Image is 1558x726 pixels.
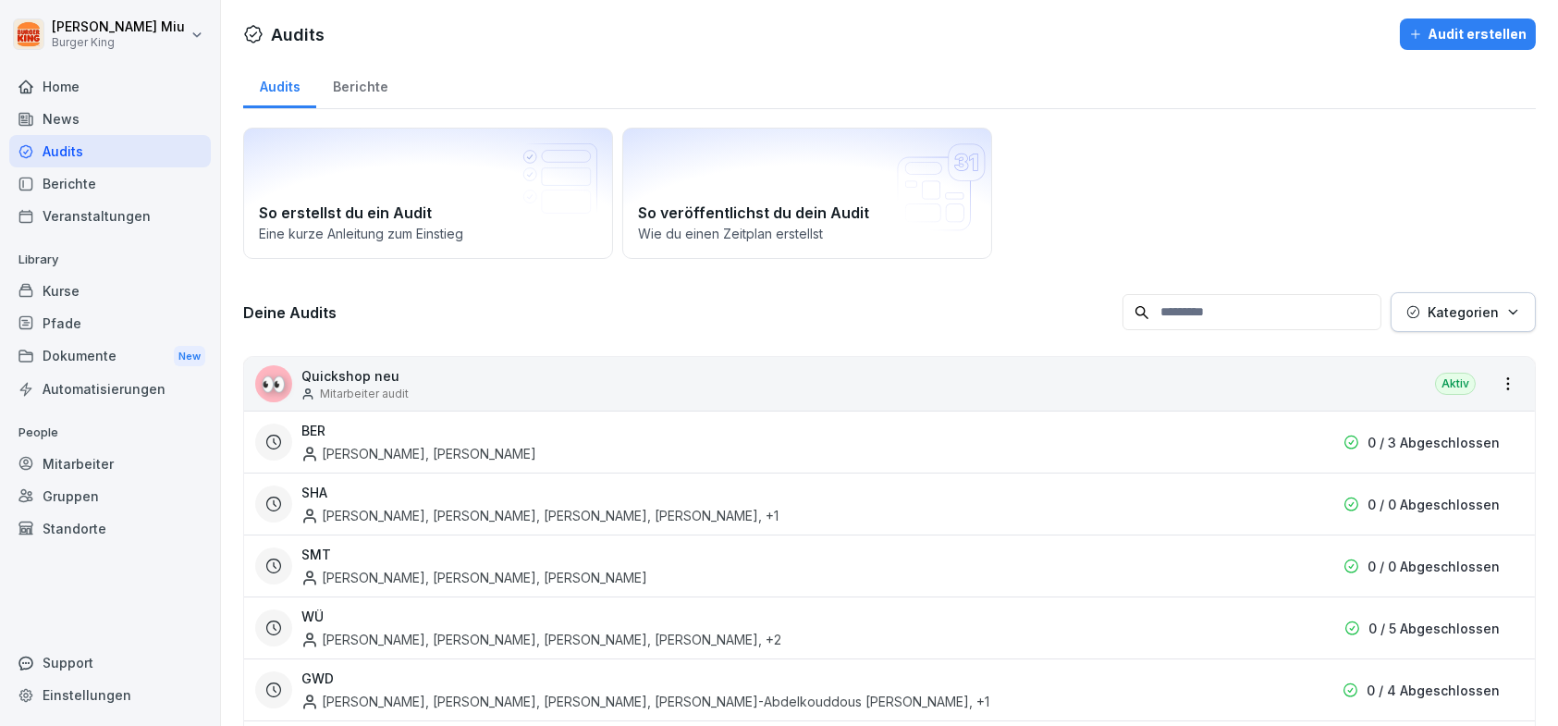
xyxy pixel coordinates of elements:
[301,669,334,688] h3: GWD
[1400,18,1536,50] button: Audit erstellen
[9,339,211,374] div: Dokumente
[243,61,316,108] a: Audits
[243,128,613,259] a: So erstellst du ein AuditEine kurze Anleitung zum Einstieg
[9,339,211,374] a: DokumenteNew
[9,646,211,679] div: Support
[9,200,211,232] a: Veranstaltungen
[301,366,409,386] p: Quickshop neu
[1368,495,1500,514] p: 0 / 0 Abgeschlossen
[1428,302,1499,322] p: Kategorien
[259,224,597,243] p: Eine kurze Anleitung zum Einstieg
[9,512,211,545] a: Standorte
[52,36,185,49] p: Burger King
[301,483,327,502] h3: SHA
[301,607,324,626] h3: WÜ
[9,373,211,405] a: Automatisierungen
[9,103,211,135] a: News
[1368,433,1500,452] p: 0 / 3 Abgeschlossen
[243,302,1113,323] h3: Deine Audits
[320,386,409,402] p: Mitarbeiter audit
[9,275,211,307] a: Kurse
[9,480,211,512] a: Gruppen
[1391,292,1536,332] button: Kategorien
[301,444,536,463] div: [PERSON_NAME], [PERSON_NAME]
[1368,619,1500,638] p: 0 / 5 Abgeschlossen
[638,224,976,243] p: Wie du einen Zeitplan erstellst
[301,545,331,564] h3: SMT
[9,307,211,339] a: Pfade
[316,61,404,108] a: Berichte
[1409,24,1527,44] div: Audit erstellen
[301,692,989,711] div: [PERSON_NAME], [PERSON_NAME], [PERSON_NAME], [PERSON_NAME]-Abdelkouddous [PERSON_NAME] , +1
[9,448,211,480] a: Mitarbeiter
[9,679,211,711] a: Einstellungen
[52,19,185,35] p: [PERSON_NAME] Miu
[638,202,976,224] h2: So veröffentlichst du dein Audit
[9,245,211,275] p: Library
[301,568,647,587] div: [PERSON_NAME], [PERSON_NAME], [PERSON_NAME]
[9,135,211,167] a: Audits
[301,506,779,525] div: [PERSON_NAME], [PERSON_NAME], [PERSON_NAME], [PERSON_NAME] , +1
[301,630,781,649] div: [PERSON_NAME], [PERSON_NAME], [PERSON_NAME], [PERSON_NAME] , +2
[1435,373,1476,395] div: Aktiv
[255,365,292,402] div: 👀
[9,167,211,200] a: Berichte
[301,421,325,440] h3: BER
[174,346,205,367] div: New
[622,128,992,259] a: So veröffentlichst du dein AuditWie du einen Zeitplan erstellst
[271,22,325,47] h1: Audits
[1367,681,1500,700] p: 0 / 4 Abgeschlossen
[259,202,597,224] h2: So erstellst du ein Audit
[9,70,211,103] a: Home
[9,418,211,448] p: People
[1368,557,1500,576] p: 0 / 0 Abgeschlossen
